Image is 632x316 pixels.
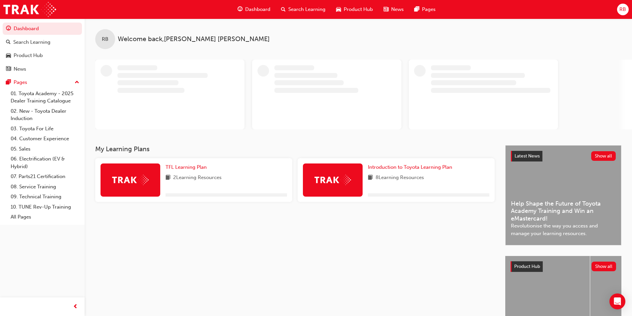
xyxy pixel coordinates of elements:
a: 05. Sales [8,144,82,154]
span: TFL Learning Plan [166,164,207,170]
a: Introduction to Toyota Learning Plan [368,163,455,171]
span: RB [619,6,626,13]
a: Dashboard [3,23,82,35]
span: Pages [422,6,436,13]
a: 09. Technical Training [8,192,82,202]
span: guage-icon [238,5,243,14]
a: guage-iconDashboard [232,3,276,16]
a: 03. Toyota For Life [8,124,82,134]
a: Product HubShow all [511,261,616,272]
span: Product Hub [514,264,540,269]
span: Help Shape the Future of Toyota Academy Training and Win an eMastercard! [511,200,616,222]
div: Product Hub [14,52,43,59]
span: book-icon [368,174,373,182]
a: Search Learning [3,36,82,48]
span: prev-icon [73,303,78,311]
span: News [391,6,404,13]
span: Introduction to Toyota Learning Plan [368,164,452,170]
div: Search Learning [13,38,50,46]
button: Show all [591,151,616,161]
a: 08. Service Training [8,182,82,192]
span: 8 Learning Resources [376,174,424,182]
a: pages-iconPages [409,3,441,16]
a: Product Hub [3,49,82,62]
a: 07. Parts21 Certification [8,171,82,182]
button: DashboardSearch LearningProduct HubNews [3,21,82,76]
button: Show all [592,262,616,271]
button: RB [617,4,629,15]
span: Welcome back , [PERSON_NAME] [PERSON_NAME] [118,35,270,43]
div: News [14,65,26,73]
a: Latest NewsShow all [511,151,616,161]
span: guage-icon [6,26,11,32]
a: 10. TUNE Rev-Up Training [8,202,82,212]
button: Pages [3,76,82,89]
span: Search Learning [288,6,325,13]
img: Trak [112,175,149,185]
span: pages-icon [6,80,11,86]
span: 2 Learning Resources [173,174,222,182]
span: Revolutionise the way you access and manage your learning resources. [511,222,616,237]
a: 04. Customer Experience [8,134,82,144]
span: RB [102,35,108,43]
a: 02. New - Toyota Dealer Induction [8,106,82,124]
span: book-icon [166,174,171,182]
a: 06. Electrification (EV & Hybrid) [8,154,82,171]
a: TFL Learning Plan [166,163,209,171]
a: 01. Toyota Academy - 2025 Dealer Training Catalogue [8,89,82,106]
span: Latest News [515,153,540,159]
a: news-iconNews [378,3,409,16]
span: news-icon [6,66,11,72]
span: Dashboard [245,6,270,13]
span: pages-icon [414,5,419,14]
span: search-icon [6,39,11,45]
span: search-icon [281,5,286,14]
span: Product Hub [344,6,373,13]
a: car-iconProduct Hub [331,3,378,16]
span: news-icon [384,5,388,14]
span: up-icon [75,78,79,87]
a: Latest NewsShow allHelp Shape the Future of Toyota Academy Training and Win an eMastercard!Revolu... [505,145,621,245]
a: News [3,63,82,75]
div: Pages [14,79,27,86]
span: car-icon [336,5,341,14]
h3: My Learning Plans [95,145,495,153]
img: Trak [315,175,351,185]
div: Open Intercom Messenger [609,293,625,309]
img: Trak [3,2,56,17]
a: All Pages [8,212,82,222]
span: car-icon [6,53,11,59]
a: search-iconSearch Learning [276,3,331,16]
